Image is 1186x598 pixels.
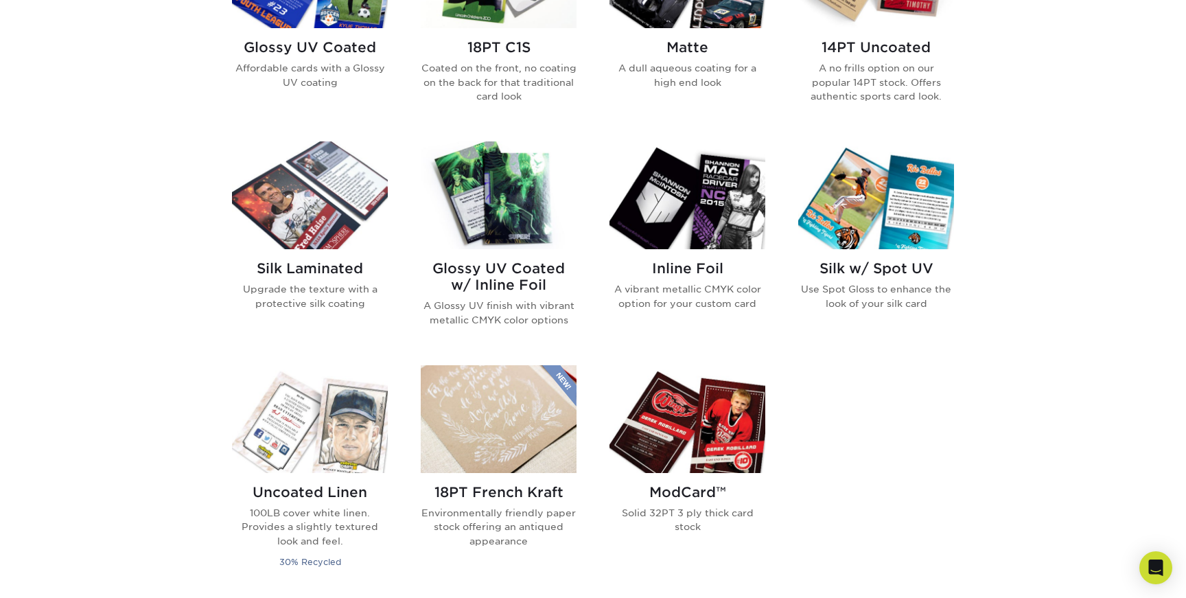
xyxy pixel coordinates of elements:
div: Open Intercom Messenger [1139,551,1172,584]
p: 100LB cover white linen. Provides a slightly textured look and feel. [232,506,388,548]
a: Silk w/ Spot UV Trading Cards Silk w/ Spot UV Use Spot Gloss to enhance the look of your silk card [798,141,954,349]
h2: Silk Laminated [232,260,388,277]
img: New Product [542,365,577,406]
img: 18PT French Kraft Trading Cards [421,365,577,473]
p: A Glossy UV finish with vibrant metallic CMYK color options [421,299,577,327]
h2: Uncoated Linen [232,484,388,501]
h2: 14PT Uncoated [798,39,954,56]
a: Inline Foil Trading Cards Inline Foil A vibrant metallic CMYK color option for your custom card [609,141,765,349]
h2: Glossy UV Coated [232,39,388,56]
p: Use Spot Gloss to enhance the look of your silk card [798,282,954,310]
small: 30% Recycled [279,557,341,567]
a: ModCard™ Trading Cards ModCard™ Solid 32PT 3 ply thick card stock [609,365,765,586]
img: ModCard™ Trading Cards [609,365,765,473]
img: Silk w/ Spot UV Trading Cards [798,141,954,249]
p: A no frills option on our popular 14PT stock. Offers authentic sports card look. [798,61,954,103]
h2: Glossy UV Coated w/ Inline Foil [421,260,577,293]
img: Inline Foil Trading Cards [609,141,765,249]
p: Solid 32PT 3 ply thick card stock [609,506,765,534]
a: Glossy UV Coated w/ Inline Foil Trading Cards Glossy UV Coated w/ Inline Foil A Glossy UV finish ... [421,141,577,349]
h2: Inline Foil [609,260,765,277]
img: Glossy UV Coated w/ Inline Foil Trading Cards [421,141,577,249]
h2: 18PT C1S [421,39,577,56]
img: Uncoated Linen Trading Cards [232,365,388,473]
p: A dull aqueous coating for a high end look [609,61,765,89]
a: Silk Laminated Trading Cards Silk Laminated Upgrade the texture with a protective silk coating [232,141,388,349]
h2: ModCard™ [609,484,765,501]
h2: Matte [609,39,765,56]
a: 18PT French Kraft Trading Cards 18PT French Kraft Environmentally friendly paper stock offering a... [421,365,577,586]
img: Silk Laminated Trading Cards [232,141,388,249]
p: Coated on the front, no coating on the back for that traditional card look [421,61,577,103]
p: Environmentally friendly paper stock offering an antiqued appearance [421,506,577,548]
p: Affordable cards with a Glossy UV coating [232,61,388,89]
a: Uncoated Linen Trading Cards Uncoated Linen 100LB cover white linen. Provides a slightly textured... [232,365,388,586]
h2: Silk w/ Spot UV [798,260,954,277]
p: A vibrant metallic CMYK color option for your custom card [609,282,765,310]
p: Upgrade the texture with a protective silk coating [232,282,388,310]
h2: 18PT French Kraft [421,484,577,501]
